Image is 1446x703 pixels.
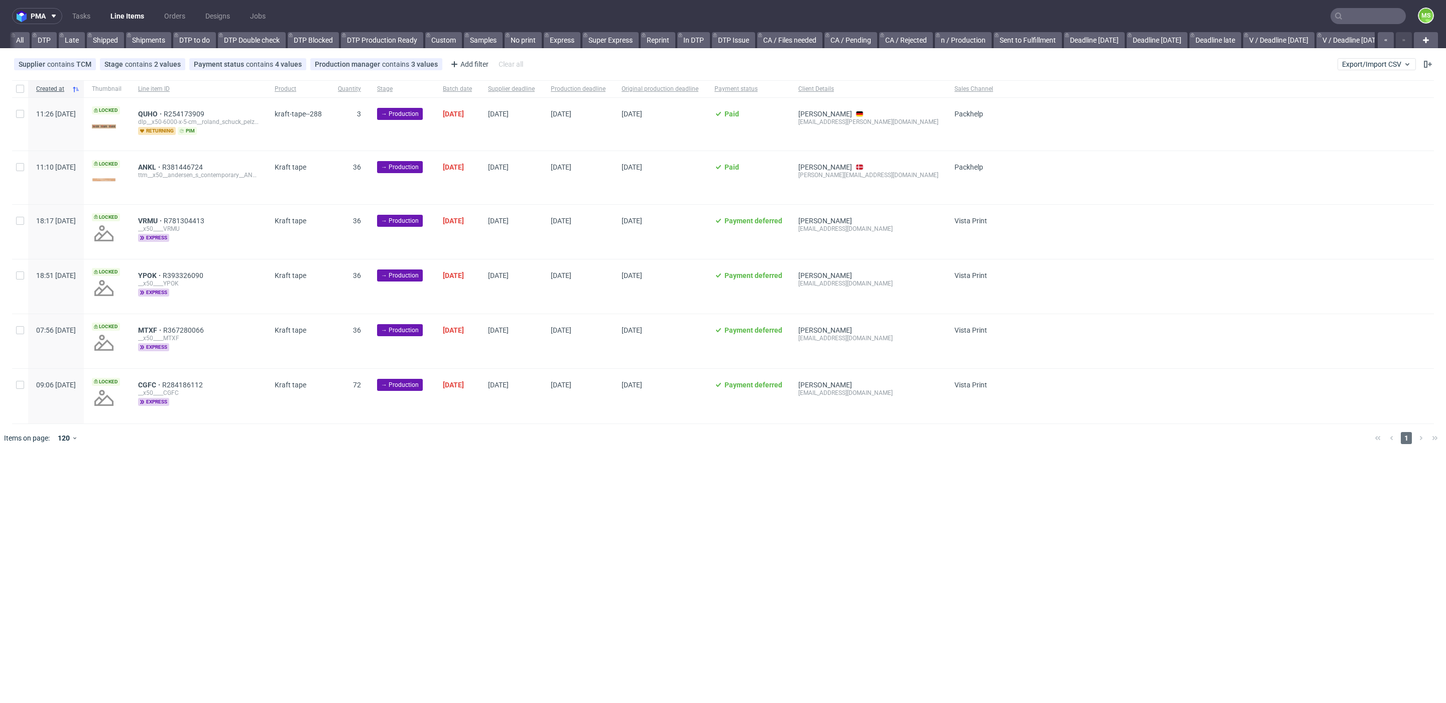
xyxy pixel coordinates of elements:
[92,124,116,128] img: version_two_editor_design.png
[353,326,361,334] span: 36
[798,163,852,171] a: [PERSON_NAME]
[1243,32,1314,48] a: V / Deadline [DATE]
[1419,9,1433,23] figcaption: MS
[163,271,205,279] a: R393326090
[551,217,571,225] span: [DATE]
[1064,32,1125,48] a: Deadline [DATE]
[798,110,852,118] a: [PERSON_NAME]
[497,57,525,71] div: Clear all
[381,163,419,172] span: → Production
[798,381,852,389] a: [PERSON_NAME]
[798,279,938,288] div: [EMAIL_ADDRESS][DOMAIN_NAME]
[10,32,30,48] a: All
[798,85,938,93] span: Client Details
[954,163,983,171] span: Packhelp
[757,32,822,48] a: CA / Files needed
[126,32,171,48] a: Shipments
[443,110,464,118] span: [DATE]
[138,289,169,297] span: express
[288,32,339,48] a: DTP Blocked
[138,163,162,171] span: ANKL
[138,398,169,406] span: express
[622,163,642,171] span: [DATE]
[4,433,50,443] span: Items on page:
[798,217,852,225] a: [PERSON_NAME]
[443,85,472,93] span: Batch date
[798,171,938,179] div: [PERSON_NAME][EMAIL_ADDRESS][DOMAIN_NAME]
[275,110,322,118] span: kraft-tape--288
[92,268,120,276] span: Locked
[551,271,571,279] span: [DATE]
[488,326,509,334] span: [DATE]
[622,110,642,118] span: [DATE]
[544,32,580,48] a: Express
[104,60,125,68] span: Stage
[19,60,47,68] span: Supplier
[622,217,642,225] span: [DATE]
[443,271,464,279] span: [DATE]
[551,163,571,171] span: [DATE]
[464,32,503,48] a: Samples
[173,32,216,48] a: DTP to do
[125,60,154,68] span: contains
[879,32,933,48] a: CA / Rejected
[551,326,571,334] span: [DATE]
[92,378,120,386] span: Locked
[59,32,85,48] a: Late
[138,127,176,135] span: returning
[275,163,306,171] span: Kraft tape
[338,85,361,93] span: Quantity
[218,32,286,48] a: DTP Double check
[275,85,322,93] span: Product
[162,163,205,171] a: R381446724
[158,8,191,24] a: Orders
[994,32,1062,48] a: Sent to Fulfillment
[92,221,116,245] img: no_design.png
[138,171,259,179] div: ttm__x50__andersen_s_contemporary__ANKL
[622,326,642,334] span: [DATE]
[54,431,72,445] div: 120
[381,271,419,280] span: → Production
[1316,32,1388,48] a: V / Deadline [DATE]
[92,323,120,331] span: Locked
[275,60,302,68] div: 4 values
[488,381,509,389] span: [DATE]
[622,271,642,279] span: [DATE]
[92,106,120,114] span: Locked
[798,118,938,126] div: [EMAIL_ADDRESS][PERSON_NAME][DOMAIN_NAME]
[446,56,491,72] div: Add filter
[138,110,164,118] a: QUHO
[178,127,197,135] span: pim
[824,32,877,48] a: CA / Pending
[275,381,306,389] span: Kraft tape
[505,32,542,48] a: No print
[443,163,464,171] span: [DATE]
[36,381,76,389] span: 09:06 [DATE]
[551,381,571,389] span: [DATE]
[425,32,462,48] a: Custom
[31,13,46,20] span: pma
[1342,60,1411,68] span: Export/Import CSV
[36,326,76,334] span: 07:56 [DATE]
[725,217,782,225] span: Payment deferred
[443,326,464,334] span: [DATE]
[488,85,535,93] span: Supplier deadline
[443,381,464,389] span: [DATE]
[622,85,698,93] span: Original production deadline
[377,85,427,93] span: Stage
[341,32,423,48] a: DTP Production Ready
[551,85,606,93] span: Production deadline
[677,32,710,48] a: In DTP
[1401,432,1412,444] span: 1
[935,32,992,48] a: n / Production
[488,110,509,118] span: [DATE]
[138,326,163,334] a: MTXF
[138,217,164,225] a: VRMU
[92,276,116,300] img: no_design.png
[12,8,62,24] button: pma
[164,217,206,225] span: R781304413
[36,110,76,118] span: 11:26 [DATE]
[76,60,91,68] div: TCM
[138,234,169,242] span: express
